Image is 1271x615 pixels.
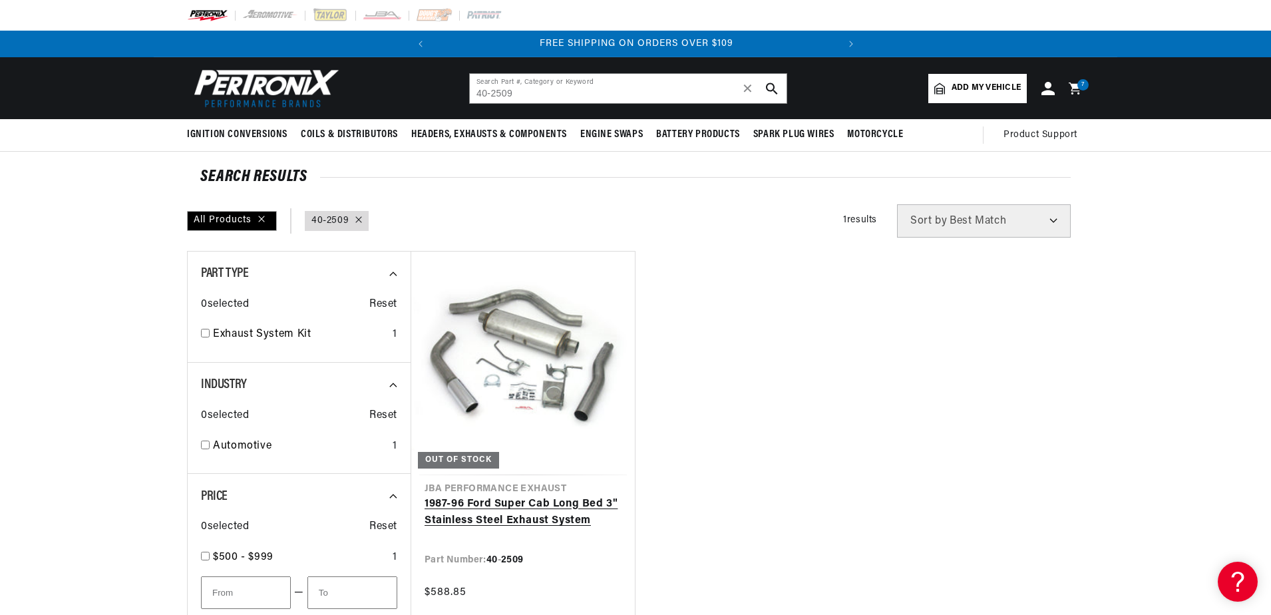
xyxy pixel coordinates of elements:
a: 40-2509 [311,214,349,228]
img: Pertronix [187,65,340,111]
slideshow-component: Translation missing: en.sections.announcements.announcement_bar [154,31,1117,57]
span: $500 - $999 [213,552,273,562]
span: Engine Swaps [580,128,643,142]
summary: Product Support [1003,119,1084,151]
span: 0 selected [201,518,249,536]
div: 1 [393,326,397,343]
span: Reset [369,296,397,313]
span: Headers, Exhausts & Components [411,128,567,142]
div: Announcement [435,37,838,51]
button: Translation missing: en.sections.announcements.next_announcement [838,31,864,57]
div: All Products [187,211,277,231]
a: Add my vehicle [928,74,1027,103]
a: 1987-96 Ford Super Cab Long Bed 3" Stainless Steel Exhaust System [425,496,622,530]
summary: Motorcycle [840,119,910,150]
span: Industry [201,378,247,391]
span: Part Type [201,267,248,280]
span: Coils & Distributors [301,128,398,142]
span: 7 [1081,79,1085,91]
span: Sort by [910,216,947,226]
span: 1 results [843,215,877,225]
input: Search Part #, Category or Keyword [470,74,787,103]
span: Battery Products [656,128,740,142]
span: Price [201,490,228,503]
span: FREE SHIPPING ON ORDERS OVER $109 [540,39,733,49]
summary: Coils & Distributors [294,119,405,150]
select: Sort by [897,204,1071,238]
button: Translation missing: en.sections.announcements.previous_announcement [407,31,434,57]
summary: Headers, Exhausts & Components [405,119,574,150]
span: Motorcycle [847,128,903,142]
input: From [201,576,291,609]
div: 2 of 2 [435,37,838,51]
span: 0 selected [201,407,249,425]
span: 0 selected [201,296,249,313]
span: Ignition Conversions [187,128,287,142]
a: Automotive [213,438,387,455]
div: 1 [393,549,397,566]
div: SEARCH RESULTS [200,170,1071,184]
span: Product Support [1003,128,1077,142]
span: Spark Plug Wires [753,128,834,142]
summary: Spark Plug Wires [747,119,841,150]
button: search button [757,74,787,103]
div: 1 [393,438,397,455]
a: Exhaust System Kit [213,326,387,343]
span: Reset [369,407,397,425]
summary: Ignition Conversions [187,119,294,150]
summary: Battery Products [649,119,747,150]
summary: Engine Swaps [574,119,649,150]
span: Reset [369,518,397,536]
span: — [294,584,304,602]
input: To [307,576,397,609]
span: Add my vehicle [952,82,1021,95]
